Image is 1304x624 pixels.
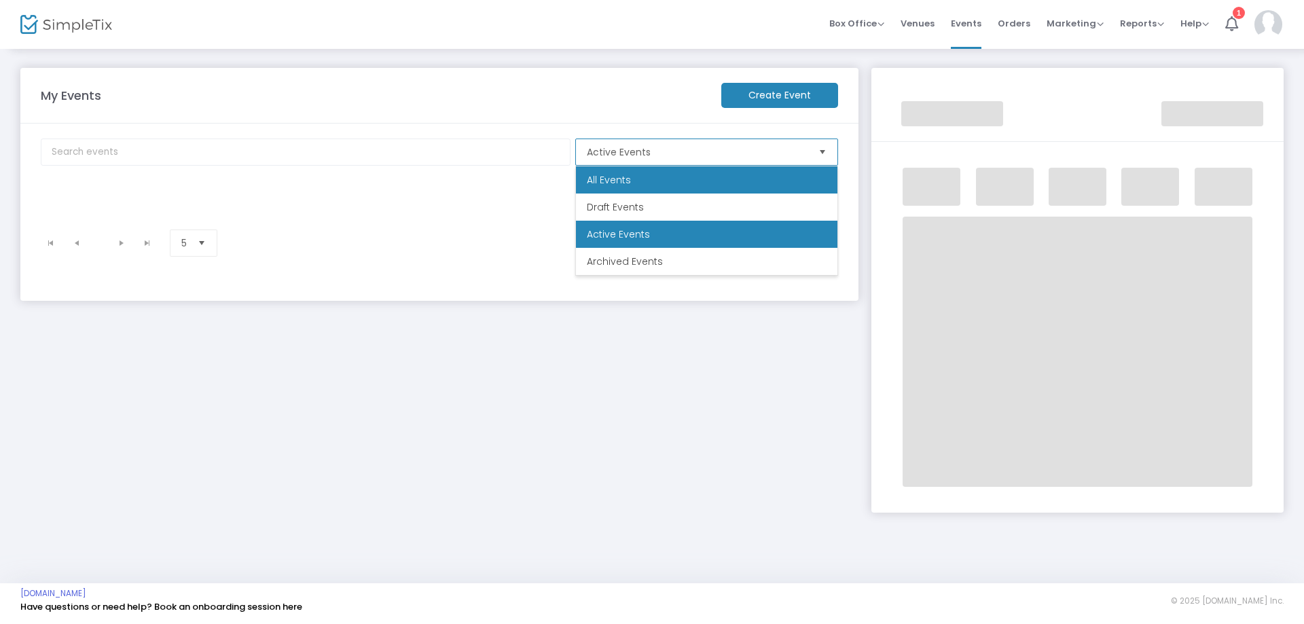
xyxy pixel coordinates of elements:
span: © 2025 [DOMAIN_NAME] Inc. [1171,595,1284,606]
span: Help [1180,17,1209,30]
m-panel-title: My Events [34,86,714,105]
m-button: Create Event [721,83,838,108]
span: Venues [901,6,935,41]
span: Active Events [587,145,808,159]
div: 1 [1233,7,1245,19]
span: Box Office [829,17,884,30]
span: Draft Events [587,200,644,214]
span: Orders [998,6,1030,41]
button: Select [813,139,832,165]
span: 5 [181,236,187,250]
a: [DOMAIN_NAME] [20,588,86,599]
button: Select [192,230,211,256]
kendo-pager-info: 0 - 0 of 0 items [242,236,833,250]
span: Archived Events [587,255,663,268]
div: Data table [33,189,848,223]
a: Have questions or need help? Book an onboarding session here [20,600,302,613]
span: Active Events [587,227,650,241]
span: All Events [587,173,631,187]
input: Search events [41,139,570,166]
span: Reports [1120,17,1164,30]
span: Marketing [1047,17,1104,30]
span: Events [951,6,981,41]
